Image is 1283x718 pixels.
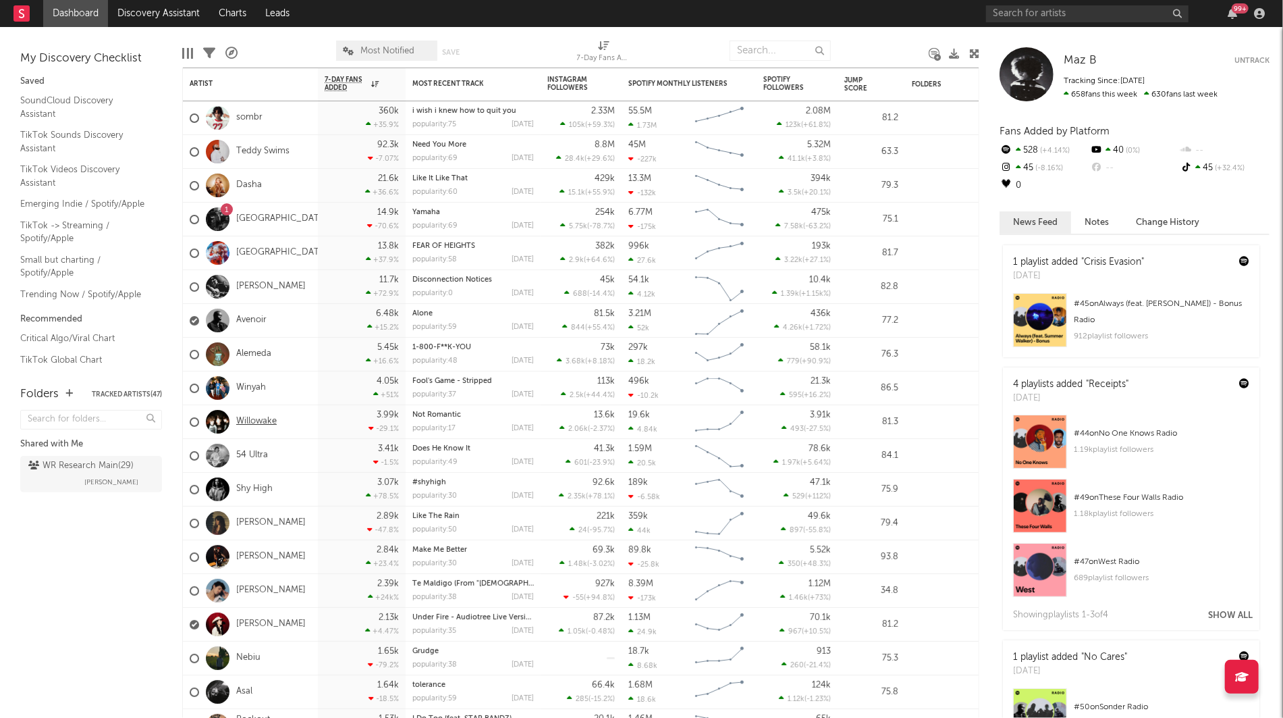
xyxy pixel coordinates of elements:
div: 1-800-F**K-YOU [412,344,534,351]
div: +51 % [373,390,399,399]
div: ( ) [775,255,831,264]
div: +37.9 % [366,255,399,264]
div: 21.6k [378,174,399,183]
div: 2.33M [591,107,615,116]
div: -- [1089,159,1179,177]
span: 15.1k [568,189,585,197]
div: 40 [1089,142,1179,159]
div: ( ) [775,222,831,230]
span: 2.06k [568,426,588,433]
span: -2.37 % [590,426,613,433]
div: 18.2k [628,357,655,366]
div: Folders [20,386,59,403]
button: Tracked Artists(47) [92,391,162,398]
div: 41.3k [594,444,615,453]
span: 28.4k [565,155,584,163]
span: 7.58k [784,223,803,230]
div: -10.2k [628,391,659,400]
span: +27.1 % [804,257,829,264]
span: 2.5k [570,392,584,399]
a: [PERSON_NAME] [236,619,306,630]
a: Does He Know It [412,445,470,453]
button: 99+ [1228,8,1237,19]
span: -63.2 % [805,223,829,230]
div: 14.9k [377,208,399,217]
div: 55.5M [628,107,652,116]
a: Not Romantic [412,411,461,419]
span: 3.22k [784,257,802,264]
div: 75.1 [844,211,898,228]
svg: Chart title [689,101,750,135]
div: Shared with Me [20,436,162,453]
div: popularity: 58 [412,256,457,263]
div: 528 [1000,142,1089,159]
div: Most Recent Track [412,80,514,88]
svg: Chart title [689,439,750,473]
div: [DATE] [512,188,534,196]
span: +55.4 % [587,324,613,332]
div: +35.9 % [366,120,399,129]
a: i wish i knew how to quit you [412,107,516,115]
div: Spotify Followers [763,76,811,92]
div: 78.6k [809,444,831,453]
span: 0 % [1124,147,1140,155]
div: 86.5 [844,380,898,396]
span: Maz B [1064,55,1097,66]
a: TikTok Videos Discovery Assistant [20,162,148,190]
button: News Feed [1000,211,1071,234]
div: 6.77M [628,208,653,217]
div: 1.18k playlist followers [1074,506,1249,522]
div: ( ) [561,390,615,399]
div: 19.6k [628,411,650,419]
svg: Chart title [689,371,750,405]
span: 3.5k [788,189,802,197]
a: Shy High [236,484,273,495]
a: Like The Rain [412,513,460,520]
a: "Receipts" [1086,380,1128,389]
div: i wish i knew how to quit you [412,107,534,115]
input: Search for folders... [20,410,162,430]
a: Yamaha [412,209,440,216]
div: 45M [628,140,646,149]
button: Show All [1208,611,1253,620]
div: 63.3 [844,144,898,160]
div: ( ) [773,458,831,467]
span: +44.4 % [586,392,613,399]
div: 8.8M [595,140,615,149]
div: 3.99k [377,411,399,419]
span: +32.4 % [1213,165,1245,172]
div: popularity: 60 [412,188,458,196]
div: 13.8k [378,242,399,251]
span: +59.3 % [587,122,613,129]
div: 54.1k [628,276,649,284]
div: WR Research Main ( 29 ) [28,458,134,474]
a: TikTok -> Streaming / Spotify/Apple [20,218,148,246]
div: 81.7 [844,245,898,261]
div: 394k [811,174,831,183]
div: Artist [190,80,291,88]
div: # 47 on West Radio [1074,554,1249,570]
a: Make Me Better [412,546,467,554]
div: popularity: 48 [412,357,458,365]
a: FEAR OF HEIGHTS [412,242,475,250]
span: 658 fans this week [1064,91,1137,99]
span: 123k [786,122,801,129]
a: Nebiu [236,652,261,664]
div: 11.7k [379,276,399,284]
div: 79.3 [844,178,898,194]
div: Disconnection Notices [412,276,534,284]
div: # 49 on These Four Walls Radio [1074,490,1249,506]
div: ( ) [562,323,615,332]
span: +29.6 % [586,155,613,163]
div: 689 playlist followers [1074,570,1249,586]
div: 3.41k [378,444,399,453]
div: Like It Like That [412,175,534,182]
span: +16.2 % [804,392,829,399]
div: 7-Day Fans Added (7-Day Fans Added) [577,34,631,73]
div: ( ) [564,289,615,298]
svg: Chart title [689,236,750,270]
div: 1 playlist added [1013,255,1144,270]
div: [DATE] [512,324,534,331]
a: Avenoir [236,315,267,326]
a: Maz B [1064,54,1097,68]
